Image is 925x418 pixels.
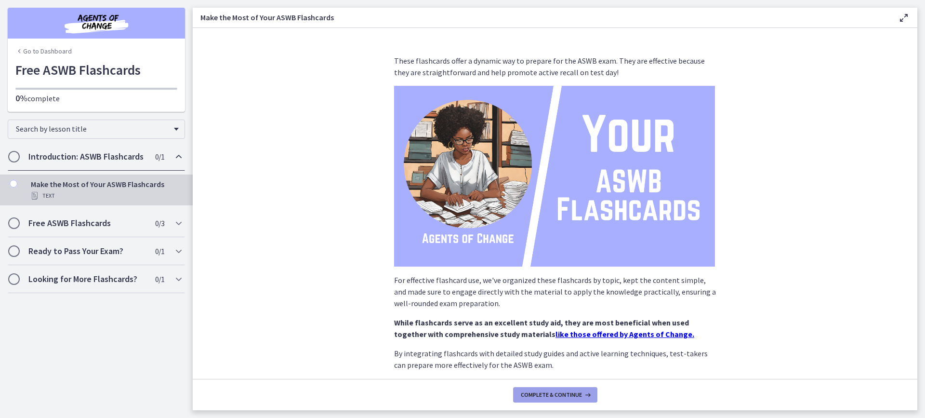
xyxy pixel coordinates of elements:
[394,318,689,339] strong: While flashcards serve as an excellent study aid, they are most beneficial when used together wit...
[28,273,146,285] h2: Looking for More Flashcards?
[28,217,146,229] h2: Free ASWB Flashcards
[155,217,164,229] span: 0 / 3
[513,387,597,403] button: Complete & continue
[15,46,72,56] a: Go to Dashboard
[521,391,582,399] span: Complete & continue
[15,93,27,104] span: 0%
[28,245,146,257] h2: Ready to Pass Your Exam?
[394,274,716,309] p: For effective flashcard use, we've organized these flashcards by topic, kept the content simple, ...
[394,86,715,267] img: Your_ASWB_Flashcards.png
[200,12,883,23] h3: Make the Most of Your ASWB Flashcards
[394,348,716,371] p: By integrating flashcards with detailed study guides and active learning techniques, test-takers ...
[15,60,177,80] h1: Free ASWB Flashcards
[8,120,185,139] div: Search by lesson title
[394,55,716,78] p: These flashcards offer a dynamic way to prepare for the ASWB exam. They are effective because the...
[31,178,181,202] div: Make the Most of Your ASWB Flashcards
[28,151,146,162] h2: Introduction: ASWB Flashcards
[155,245,164,257] span: 0 / 1
[16,124,169,134] span: Search by lesson title
[555,329,694,339] a: like those offered by Agents of Change.
[15,93,177,104] p: complete
[155,151,164,162] span: 0 / 1
[31,190,181,202] div: Text
[155,273,164,285] span: 0 / 1
[39,12,154,35] img: Agents of Change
